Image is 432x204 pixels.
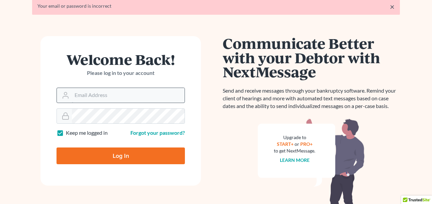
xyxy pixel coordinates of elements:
[57,52,185,67] h1: Welcome Back!
[57,147,185,164] input: Log In
[277,141,294,147] a: START+
[300,141,313,147] a: PRO+
[57,69,185,77] p: Please log in to your account
[223,87,400,110] p: Send and receive messages through your bankruptcy software. Remind your client of hearings and mo...
[72,88,185,103] input: Email Address
[274,147,315,154] div: to get NextMessage.
[390,3,395,11] a: ×
[66,129,108,137] label: Keep me logged in
[37,3,395,9] div: Your email or password is incorrect
[274,134,315,141] div: Upgrade to
[223,36,400,79] h1: Communicate Better with your Debtor with NextMessage
[295,141,299,147] span: or
[280,157,310,163] a: Learn more
[130,129,185,136] a: Forgot your password?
